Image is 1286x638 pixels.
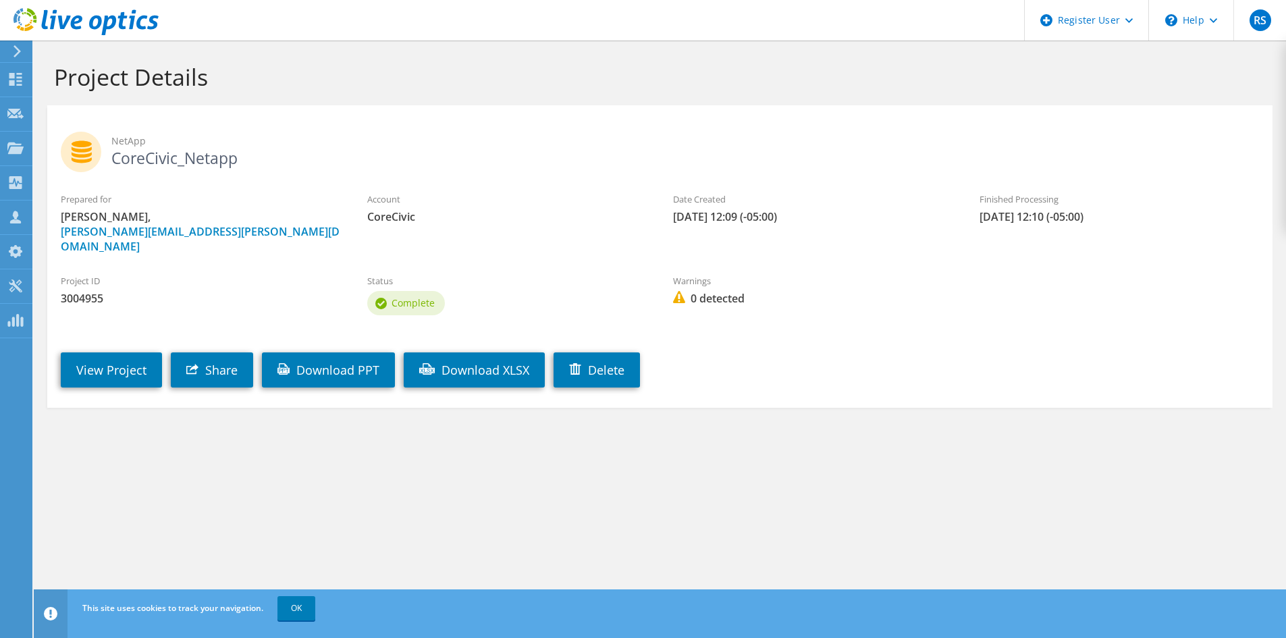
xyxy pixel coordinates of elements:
span: [DATE] 12:09 (-05:00) [673,209,953,224]
span: Complete [392,296,435,309]
span: 3004955 [61,291,340,306]
label: Project ID [61,274,340,288]
span: 0 detected [673,291,953,306]
span: [DATE] 12:10 (-05:00) [980,209,1259,224]
span: This site uses cookies to track your navigation. [82,602,263,614]
svg: \n [1165,14,1177,26]
label: Status [367,274,647,288]
label: Account [367,192,647,206]
a: Download XLSX [404,352,545,388]
label: Prepared for [61,192,340,206]
a: Delete [554,352,640,388]
a: Share [171,352,253,388]
span: NetApp [111,134,1259,149]
span: CoreCivic [367,209,647,224]
span: RS [1250,9,1271,31]
a: [PERSON_NAME][EMAIL_ADDRESS][PERSON_NAME][DOMAIN_NAME] [61,224,340,254]
label: Date Created [673,192,953,206]
h1: Project Details [54,63,1259,91]
a: Download PPT [262,352,395,388]
h2: CoreCivic_Netapp [61,132,1259,165]
a: View Project [61,352,162,388]
label: Finished Processing [980,192,1259,206]
span: [PERSON_NAME], [61,209,340,254]
a: OK [277,596,315,620]
label: Warnings [673,274,953,288]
